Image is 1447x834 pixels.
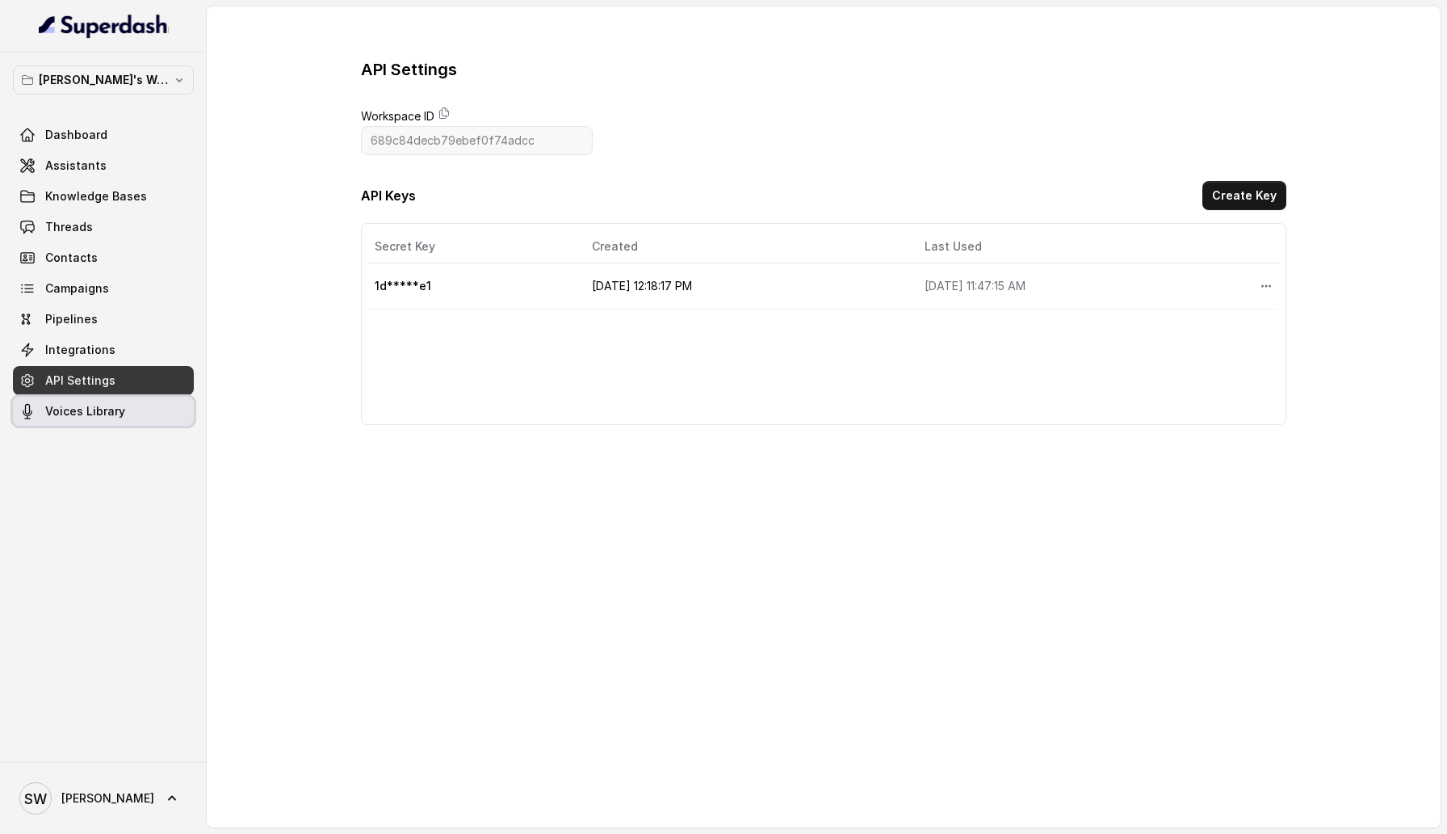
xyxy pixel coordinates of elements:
[45,127,107,143] span: Dashboard
[361,58,457,81] h3: API Settings
[13,274,194,303] a: Campaigns
[45,403,125,419] span: Voices Library
[13,151,194,180] a: Assistants
[45,311,98,327] span: Pipelines
[45,342,115,358] span: Integrations
[13,366,194,395] a: API Settings
[13,243,194,272] a: Contacts
[39,70,168,90] p: [PERSON_NAME]'s Workspace
[39,13,169,39] img: light.svg
[61,790,154,807] span: [PERSON_NAME]
[13,335,194,364] a: Integrations
[24,790,47,807] text: SW
[361,186,416,205] h3: API Keys
[579,230,912,263] th: Created
[912,263,1247,310] td: [DATE] 11:47:15 AM
[45,219,93,235] span: Threads
[13,213,194,242] a: Threads
[13,182,194,211] a: Knowledge Bases
[579,263,912,310] td: [DATE] 12:18:17 PM
[13,776,194,821] a: [PERSON_NAME]
[13,397,194,426] a: Voices Library
[45,250,98,266] span: Contacts
[13,65,194,95] button: [PERSON_NAME]'s Workspace
[1202,181,1286,210] button: Create Key
[361,107,434,126] label: Workspace ID
[13,305,194,334] a: Pipelines
[1252,272,1281,301] button: More options
[45,373,115,389] span: API Settings
[45,280,109,297] span: Campaigns
[368,230,579,263] th: Secret Key
[45,158,107,174] span: Assistants
[45,188,147,204] span: Knowledge Bases
[912,230,1247,263] th: Last Used
[13,120,194,150] a: Dashboard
